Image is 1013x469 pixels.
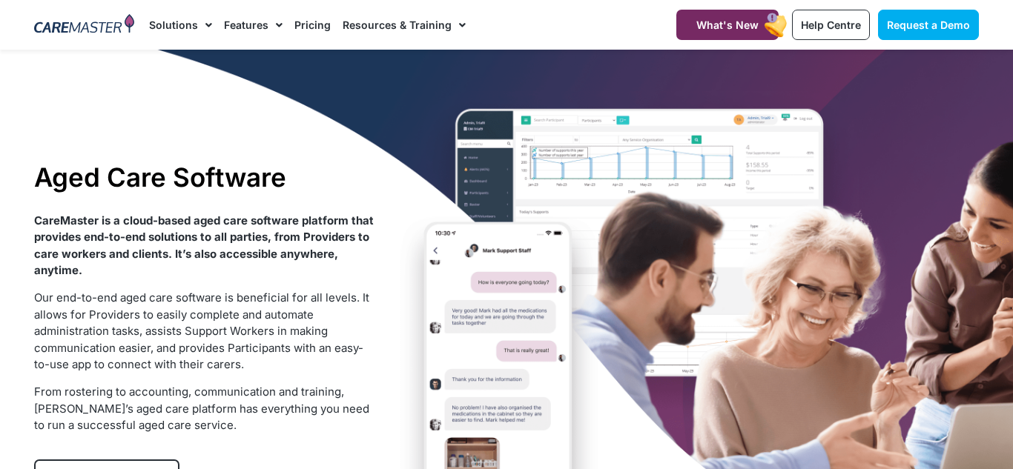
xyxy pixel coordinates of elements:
[878,10,979,40] a: Request a Demo
[696,19,759,31] span: What's New
[676,10,779,40] a: What's New
[34,290,369,371] span: Our end-to-end aged care software is beneficial for all levels. It allows for Providers to easily...
[34,162,374,193] h1: Aged Care Software
[887,19,970,31] span: Request a Demo
[792,10,870,40] a: Help Centre
[34,385,369,432] span: From rostering to accounting, communication and training, [PERSON_NAME]’s aged care platform has ...
[34,213,374,278] strong: CareMaster is a cloud-based aged care software platform that provides end-to-end solutions to all...
[34,14,134,36] img: CareMaster Logo
[801,19,861,31] span: Help Centre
